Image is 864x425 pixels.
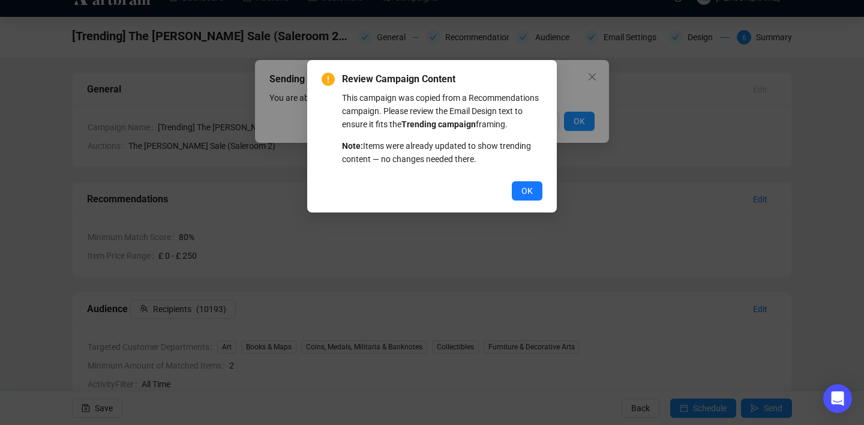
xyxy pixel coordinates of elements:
p: Items were already updated to show trending content — no changes needed there. [342,139,542,166]
strong: Note: [342,141,363,151]
strong: Trending campaign [401,119,476,129]
div: Open Intercom Messenger [823,384,852,413]
p: This campaign was copied from a Recommendations campaign. Please review the Email Design text to ... [342,91,542,131]
span: exclamation-circle [322,73,335,86]
button: OK [512,181,542,200]
span: Review Campaign Content [342,72,542,86]
span: OK [521,184,533,197]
